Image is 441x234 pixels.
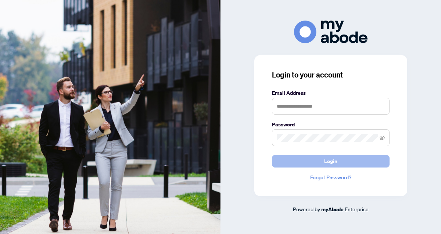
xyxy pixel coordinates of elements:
[294,21,367,43] img: ma-logo
[272,70,390,80] h3: Login to your account
[272,173,390,181] a: Forgot Password?
[380,135,385,140] span: eye-invisible
[272,155,390,168] button: Login
[321,205,344,213] a: myAbode
[324,155,337,167] span: Login
[345,206,369,212] span: Enterprise
[293,206,320,212] span: Powered by
[272,120,390,129] label: Password
[272,89,390,97] label: Email Address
